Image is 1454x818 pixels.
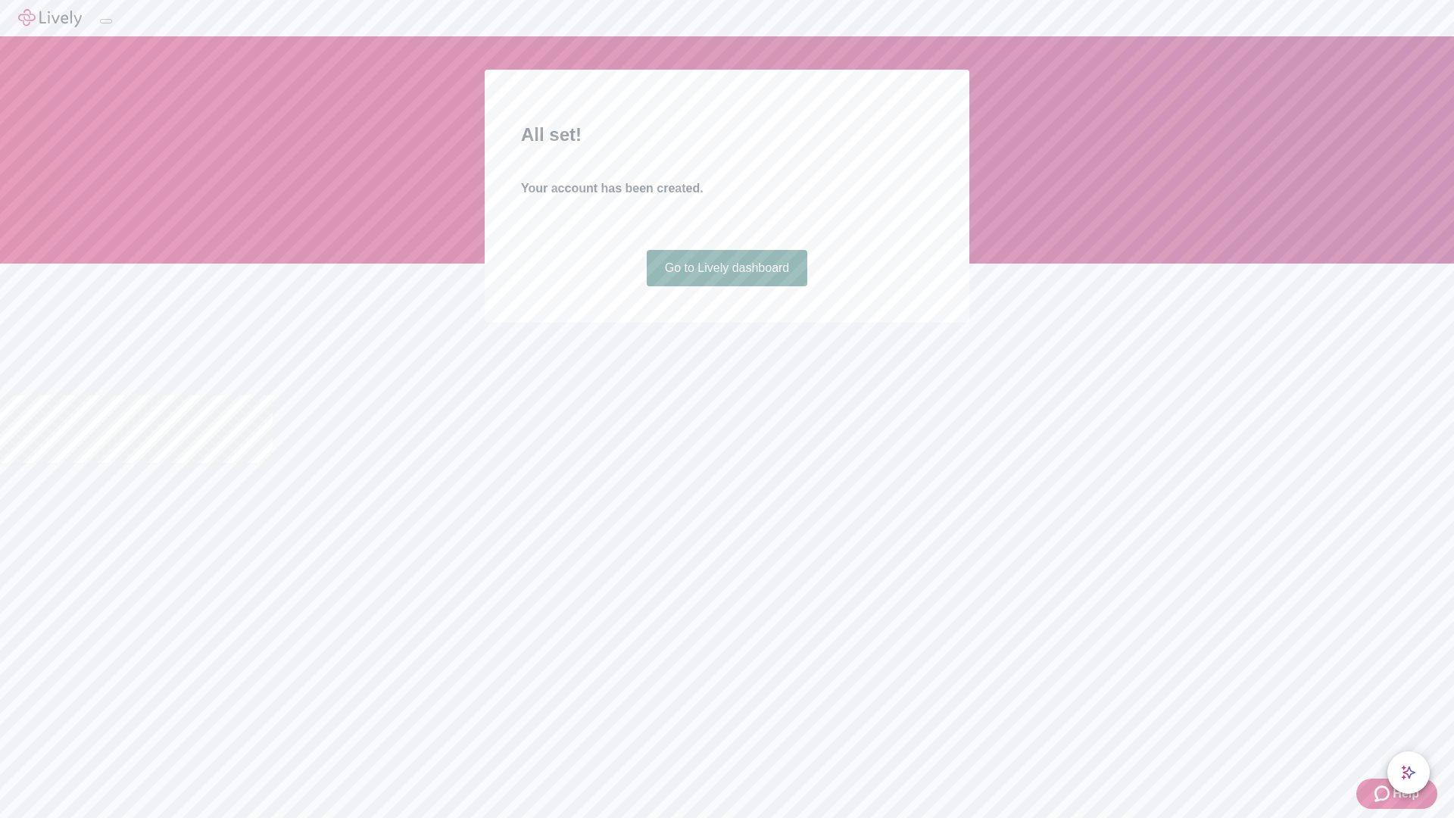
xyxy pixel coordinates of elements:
[647,250,808,286] a: Go to Lively dashboard
[1374,785,1393,803] svg: Zendesk support icon
[18,9,82,27] img: Lively
[521,180,933,198] h4: Your account has been created.
[521,121,933,148] h2: All set!
[1356,779,1437,809] button: Zendesk support iconHelp
[1393,785,1419,803] span: Help
[100,19,112,23] button: Log out
[1401,765,1416,780] svg: Lively AI Assistant
[1387,751,1430,794] button: chat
